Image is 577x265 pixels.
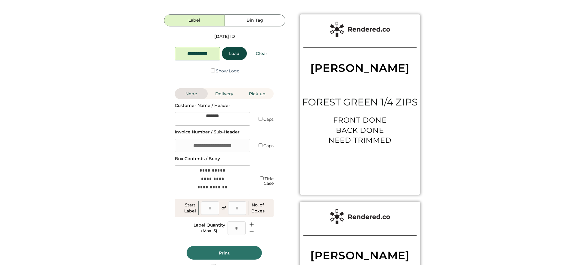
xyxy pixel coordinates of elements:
[216,68,240,74] label: Show Logo
[214,34,235,40] div: [DATE] ID
[187,246,262,260] button: Print
[175,156,220,162] div: Box Contents / Body
[175,88,208,99] button: None
[330,22,390,37] img: Rendered%20Label%20Logo%402x.png
[164,14,225,26] button: Label
[222,205,226,211] div: of
[222,47,247,60] button: Load
[310,62,410,73] div: [PERSON_NAME]
[175,129,240,135] div: Invoice Number / Sub-Header
[306,115,414,145] div: FRONT DONE BACK DONE NEED TRIMMED
[310,250,410,261] div: [PERSON_NAME]
[302,97,418,108] div: FOREST GREEN 1/4 ZIPS
[263,117,274,122] label: Caps
[184,202,196,214] div: Start Label
[225,14,285,26] button: Bin Tag
[241,88,274,99] button: Pick up
[208,88,240,99] button: Delivery
[175,103,235,109] div: Customer Name / Header
[264,176,274,186] label: Title Case
[194,222,225,234] div: Label Quantity (Max. 5)
[263,143,274,148] label: Caps
[251,202,265,214] div: No. of Boxes
[249,47,275,60] button: Clear
[330,209,390,224] img: Rendered%20Label%20Logo%402x.png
